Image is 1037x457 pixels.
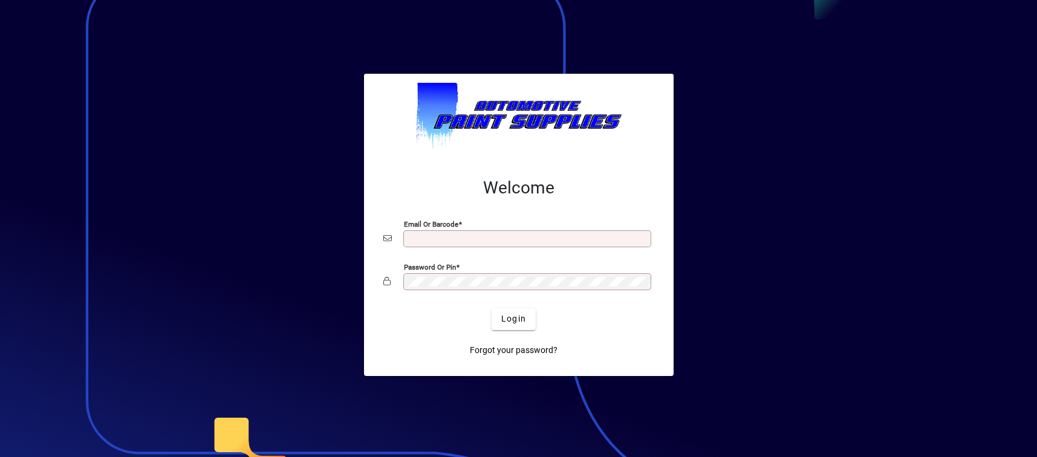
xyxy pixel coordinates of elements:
mat-label: Password or Pin [404,262,456,271]
h2: Welcome [383,178,654,198]
span: Login [501,313,526,325]
mat-label: Email or Barcode [404,219,458,228]
button: Login [492,308,536,330]
span: Forgot your password? [470,344,558,357]
a: Forgot your password? [465,340,562,361]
